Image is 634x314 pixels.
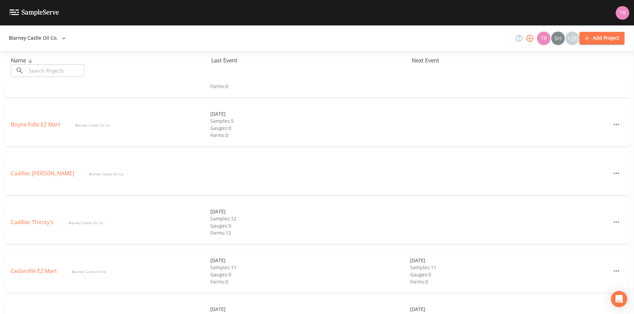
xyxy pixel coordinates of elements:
[210,83,410,90] div: Forms: 0
[210,306,410,313] div: [DATE]
[210,124,410,132] div: Gauges: 0
[210,222,410,229] div: Gauges: 0
[412,56,612,64] div: Next Event
[551,32,565,45] div: shaynee@enviro-britesolutions.com
[11,218,55,226] a: Cadillac Thirsty's
[551,32,565,45] img: 726fd29fcef06c5d4d94ec3380ebb1a1
[210,117,410,124] div: Samples: 5
[11,121,62,128] a: Boyne Falls EZ Mart
[210,271,410,278] div: Gauges: 0
[11,170,75,177] a: Cadillac [PERSON_NAME]
[210,257,410,264] div: [DATE]
[210,229,410,236] div: Forms: 12
[410,278,610,285] div: Forms: 0
[11,57,34,64] span: Name
[72,269,107,274] span: Blarney Castle Oil Co.
[579,32,625,44] button: Add Project
[75,123,111,127] span: Blarney Castle Oil Co.
[537,32,551,45] img: 939099765a07141c2f55256aeaad4ea5
[11,267,58,275] a: Cedarville EZ Mart
[565,32,579,45] div: +26
[9,9,59,16] img: logo
[26,64,84,77] input: Search Projects
[210,208,410,215] div: [DATE]
[69,220,104,225] span: Blarney Castle Oil Co.
[616,6,629,20] img: 939099765a07141c2f55256aeaad4ea5
[410,264,610,271] div: Samples: 11
[210,110,410,117] div: [DATE]
[210,215,410,222] div: Samples: 12
[211,56,412,64] div: Last Event
[611,291,627,307] div: Open Intercom Messenger
[210,132,410,139] div: Forms: 0
[89,172,124,176] span: Blarney Castle Oil Co.
[210,264,410,271] div: Samples: 11
[410,271,610,278] div: Gauges: 0
[210,278,410,285] div: Forms: 0
[537,32,551,45] div: Travis Kirin
[6,32,69,44] button: Blarney Castle Oil Co.
[410,306,610,313] div: [DATE]
[410,257,610,264] div: [DATE]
